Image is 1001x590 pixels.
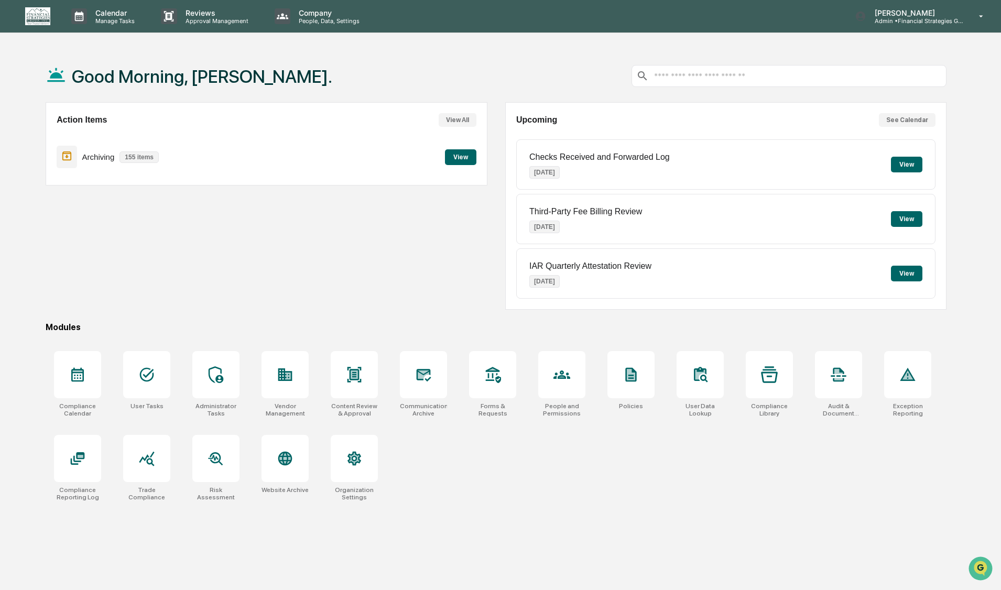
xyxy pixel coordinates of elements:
[290,17,365,25] p: People, Data, Settings
[57,115,107,125] h2: Action Items
[746,402,793,417] div: Compliance Library
[866,17,964,25] p: Admin • Financial Strategies Group (FSG)
[10,133,27,149] img: Jack Rasmussen
[93,143,114,151] span: [DATE]
[177,8,254,17] p: Reviews
[21,171,29,180] img: 1746055101610-c473b297-6a78-478c-a979-82029cc54cd1
[54,402,101,417] div: Compliance Calendar
[6,230,70,249] a: 🔎Data Lookup
[529,221,560,233] p: [DATE]
[104,260,127,268] span: Pylon
[815,402,862,417] div: Audit & Document Logs
[47,80,172,91] div: Start new chat
[10,161,27,178] img: Jack Rasmussen
[331,486,378,501] div: Organization Settings
[21,143,29,151] img: 1746055101610-c473b297-6a78-478c-a979-82029cc54cd1
[10,80,29,99] img: 1746055101610-c473b297-6a78-478c-a979-82029cc54cd1
[445,151,476,161] a: View
[469,402,516,417] div: Forms & Requests
[619,402,643,410] div: Policies
[262,486,309,494] div: Website Archive
[25,7,50,25] img: logo
[46,322,946,332] div: Modules
[884,402,931,417] div: Exception Reporting
[10,22,191,39] p: How can we help?
[192,402,240,417] div: Administrator Tasks
[76,215,84,224] div: 🗄️
[130,402,164,410] div: User Tasks
[192,486,240,501] div: Risk Assessment
[538,402,585,417] div: People and Permissions
[516,115,557,125] h2: Upcoming
[93,171,114,179] span: [DATE]
[74,259,127,268] a: Powered byPylon
[86,214,130,225] span: Attestations
[529,261,651,271] p: IAR Quarterly Attestation Review
[529,152,670,162] p: Checks Received and Forwarded Log
[445,149,476,165] button: View
[400,402,447,417] div: Communications Archive
[87,17,140,25] p: Manage Tasks
[87,8,140,17] p: Calendar
[47,91,144,99] div: We're available if you need us!
[82,152,115,161] p: Archiving
[87,143,91,151] span: •
[10,215,19,224] div: 🖐️
[891,211,922,227] button: View
[178,83,191,96] button: Start new chat
[87,171,91,179] span: •
[162,114,191,127] button: See all
[72,210,134,229] a: 🗄️Attestations
[891,266,922,281] button: View
[529,275,560,288] p: [DATE]
[119,151,159,163] p: 155 items
[22,80,41,99] img: 8933085812038_c878075ebb4cc5468115_72.jpg
[123,486,170,501] div: Trade Compliance
[21,214,68,225] span: Preclearance
[439,113,476,127] button: View All
[967,555,996,584] iframe: Open customer support
[54,486,101,501] div: Compliance Reporting Log
[21,234,66,245] span: Data Lookup
[72,66,332,87] h1: Good Morning, [PERSON_NAME].
[32,171,85,179] span: [PERSON_NAME]
[32,143,85,151] span: [PERSON_NAME]
[529,207,642,216] p: Third-Party Fee Billing Review
[891,157,922,172] button: View
[262,402,309,417] div: Vendor Management
[529,166,560,179] p: [DATE]
[10,116,70,125] div: Past conversations
[677,402,724,417] div: User Data Lookup
[866,8,964,17] p: [PERSON_NAME]
[10,235,19,244] div: 🔎
[177,17,254,25] p: Approval Management
[290,8,365,17] p: Company
[6,210,72,229] a: 🖐️Preclearance
[879,113,935,127] button: See Calendar
[331,402,378,417] div: Content Review & Approval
